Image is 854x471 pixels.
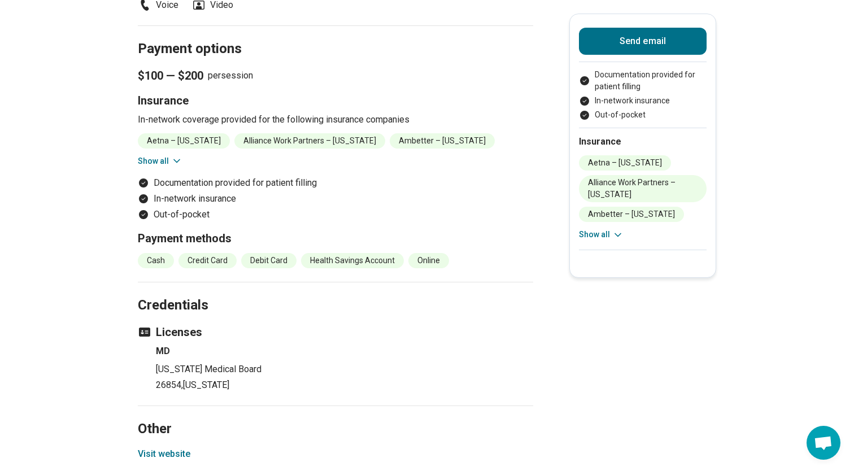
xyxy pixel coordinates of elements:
[138,133,230,149] li: Aetna – [US_STATE]
[138,393,533,439] h2: Other
[138,68,533,84] p: per session
[408,253,449,268] li: Online
[156,378,533,392] p: 26854
[579,155,671,171] li: Aetna – [US_STATE]
[138,155,182,167] button: Show all
[138,176,533,221] ul: Payment options
[178,253,237,268] li: Credit Card
[807,426,840,460] div: Open chat
[138,93,533,108] h3: Insurance
[138,447,190,461] button: Visit website
[156,344,533,358] h4: MD
[579,229,624,241] button: Show all
[138,269,533,315] h2: Credentials
[579,95,707,107] li: In-network insurance
[234,133,385,149] li: Alliance Work Partners – [US_STATE]
[390,133,495,149] li: Ambetter – [US_STATE]
[579,69,707,121] ul: Payment options
[138,12,533,59] h2: Payment options
[138,208,533,221] li: Out-of-pocket
[579,69,707,93] li: Documentation provided for patient filling
[579,28,707,55] button: Send email
[156,363,533,376] p: [US_STATE] Medical Board
[138,68,203,84] span: $100 — $200
[181,380,229,390] span: , [US_STATE]
[579,135,707,149] h2: Insurance
[138,192,533,206] li: In-network insurance
[579,175,707,202] li: Alliance Work Partners – [US_STATE]
[138,324,533,340] h3: Licenses
[301,253,404,268] li: Health Savings Account
[241,253,297,268] li: Debit Card
[138,113,533,127] p: In-network coverage provided for the following insurance companies
[138,253,174,268] li: Cash
[138,176,533,190] li: Documentation provided for patient filling
[579,207,684,222] li: Ambetter – [US_STATE]
[138,230,533,246] h3: Payment methods
[579,109,707,121] li: Out-of-pocket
